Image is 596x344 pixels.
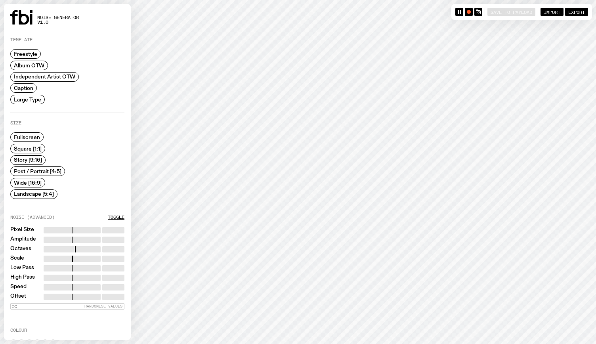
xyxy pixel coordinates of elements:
label: Amplitude [10,237,36,243]
span: Album OTW [14,62,44,68]
span: Freestyle [14,51,37,57]
span: Wide [16:9] [14,180,42,185]
span: Caption [14,85,33,91]
label: High Pass [10,275,35,281]
label: Colour [10,328,27,333]
span: Noise Generator [37,15,79,20]
label: Low Pass [10,265,34,271]
span: Large Type [14,96,41,102]
button: Randomise Values [10,303,124,310]
label: Size [10,121,21,125]
button: Save to Payload [487,8,535,16]
label: Scale [10,256,24,262]
span: v1.0 [37,20,79,25]
span: Independent Artist OTW [14,74,75,80]
button: Import [541,8,564,16]
label: Pixel Size [10,227,34,233]
button: Toggle [108,215,124,220]
span: Fullscreen [14,134,40,140]
span: Landscape [5:4] [14,191,54,197]
label: Speed [10,284,27,290]
button: Export [565,8,588,16]
span: Square [1:1] [14,145,42,151]
span: Randomise Values [84,304,122,308]
label: Offset [10,294,26,300]
span: Post / Portrait [4:5] [14,168,61,174]
span: Save to Payload [491,9,532,14]
label: Octaves [10,246,31,252]
label: Template [10,38,32,42]
label: Noise (Advanced) [10,215,55,220]
span: Export [568,9,585,14]
span: Story [9:16] [14,157,42,163]
span: Import [544,9,560,14]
